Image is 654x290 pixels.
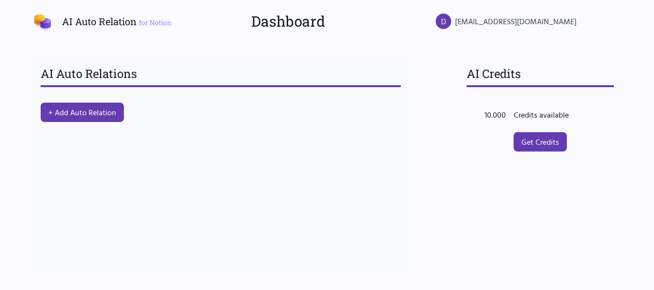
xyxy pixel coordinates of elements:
h3: AI Credits [467,66,614,87]
button: + Add Auto Relation [41,103,124,122]
a: AI Auto Relation for Notion [31,10,171,33]
div: Credits available [514,109,593,121]
span: [EMAIL_ADDRESS][DOMAIN_NAME] [455,15,577,27]
img: AI Auto Relation Logo [31,10,54,33]
div: D [436,14,451,29]
div: 10.000 [473,109,514,121]
a: Get Credits [514,132,567,152]
span: for Notion [139,18,171,27]
h3: AI Auto Relations [41,66,401,87]
h1: AI Auto Relation [62,15,171,28]
h2: Dashboard [251,13,325,30]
